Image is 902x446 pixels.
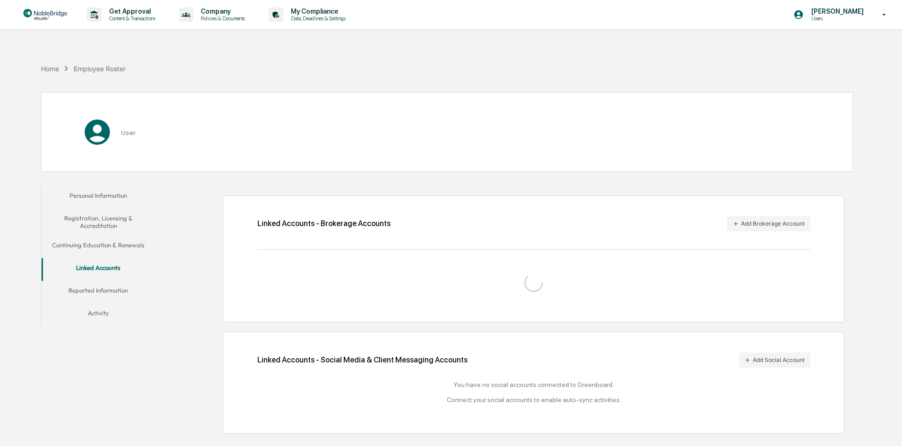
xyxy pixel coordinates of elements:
[283,15,350,22] p: Data, Deadlines & Settings
[23,9,68,21] img: logo
[193,8,250,15] p: Company
[257,353,810,368] div: Linked Accounts - Social Media & Client Messaging Accounts
[804,15,868,22] p: Users
[257,381,810,404] div: You have no social accounts connected to Greenboard. Connect your social accounts to enable auto-...
[41,65,59,73] div: Home
[42,186,155,209] button: Personal Information
[804,8,868,15] p: [PERSON_NAME]
[121,129,136,136] h3: User
[102,15,160,22] p: Content & Transactions
[872,415,897,440] iframe: Open customer support
[42,236,155,258] button: Continuing Education & Renewals
[102,8,160,15] p: Get Approval
[257,219,391,228] div: Linked Accounts - Brokerage Accounts
[42,186,155,326] div: secondary tabs example
[739,353,810,368] button: Add Social Account
[193,15,250,22] p: Policies & Documents
[283,8,350,15] p: My Compliance
[727,216,810,231] button: Add Brokerage Account
[74,65,126,73] div: Employee Roster
[42,258,155,281] button: Linked Accounts
[42,209,155,236] button: Registration, Licensing & Accreditation
[42,303,155,326] button: Activity
[42,281,155,303] button: Reported Information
